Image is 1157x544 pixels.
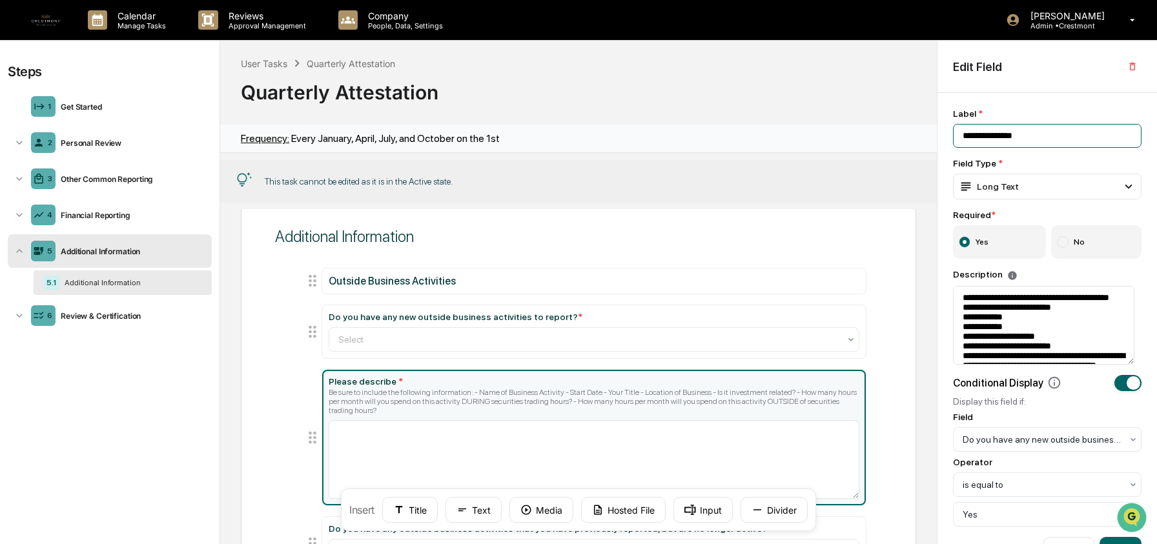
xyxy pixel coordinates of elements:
[218,10,312,21] p: Reviews
[56,174,207,184] div: Other Common Reporting
[358,21,449,30] p: People, Data, Settings
[341,489,816,531] div: Insert
[953,376,1061,390] div: Conditional Display
[8,64,42,79] div: Steps
[382,497,438,523] button: Title
[322,305,865,358] div: Do you have any new outside business activities to report?*Select
[509,497,573,523] button: Media
[1020,21,1111,30] p: Admin • Crestmont
[47,210,52,219] div: 4
[220,103,235,118] button: Start new chat
[13,164,23,174] div: 🖐️
[94,164,104,174] div: 🗄️
[953,60,1002,74] h2: Edit Field
[13,27,235,48] p: How can we help?
[26,163,83,176] span: Preclearance
[47,247,52,256] div: 5
[953,412,973,422] div: Field
[48,102,52,111] div: 1
[358,10,449,21] p: Company
[953,108,1142,119] div: Label
[107,163,160,176] span: Attestations
[581,497,666,523] button: Hosted File
[107,10,172,21] p: Calendar
[329,376,859,387] div: Please describe
[56,210,207,220] div: Financial Reporting
[307,58,395,69] div: Quarterly Attestation
[44,276,59,290] div: 5.1
[275,227,881,246] div: Additional Information
[8,157,88,181] a: 🖐️Preclearance
[953,158,1142,168] div: Field Type
[13,188,23,199] div: 🔎
[44,99,212,112] div: Start new chat
[959,179,1019,194] div: Long Text
[241,70,916,104] div: Quarterly Attestation
[107,21,172,30] p: Manage Tasks
[236,172,252,188] img: Tip
[48,138,52,147] div: 2
[44,112,163,122] div: We're available if you need us!
[47,311,52,320] div: 6
[241,132,500,145] div: Every January, April, July, and October on the 1st
[322,268,865,294] div: Outside Business Activities
[329,523,772,534] div: Do you have any outside business activities that you have previously reported, but are no longer ...
[31,5,62,35] img: logo
[322,370,865,505] div: Please describe *Be sure to include the following information: - Name of Business Activity - Star...
[88,157,165,181] a: 🗄️Attestations
[953,396,1142,407] div: Display this field if:
[91,218,156,228] a: Powered byPylon
[445,497,502,523] button: Text
[241,58,287,69] div: User Tasks
[265,176,453,186] div: This task cannot be edited as it is in the Active state.
[56,138,207,148] div: Personal Review
[218,21,312,30] p: Approval Management
[128,219,156,228] span: Pylon
[1051,225,1142,259] label: No
[953,225,1046,259] label: Yes
[47,174,52,183] div: 3
[26,187,81,200] span: Data Lookup
[8,182,87,205] a: 🔎Data Lookup
[1116,501,1151,536] iframe: Open customer support
[13,99,36,122] img: 1746055101610-c473b297-6a78-478c-a979-82029cc54cd1
[56,247,207,256] div: Additional Information
[329,312,582,322] div: Do you have any new outside business activities to report?
[329,275,859,287] div: Outside Business Activities
[953,457,992,467] div: Operator
[953,269,1142,280] div: Description
[59,278,201,287] div: Additional Information
[1020,10,1111,21] p: [PERSON_NAME]
[741,497,808,523] button: Divider
[56,102,207,112] div: Get Started
[329,388,859,415] div: Be sure to include the following information: - Name of Business Activity - Start Date - Your Tit...
[673,497,733,523] button: Input
[953,210,1142,220] div: Required
[241,132,289,145] span: Frequency:
[56,311,207,321] div: Review & Certification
